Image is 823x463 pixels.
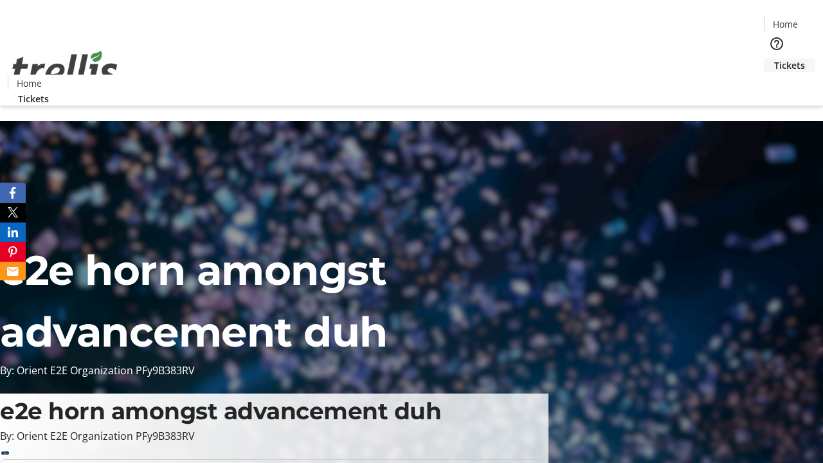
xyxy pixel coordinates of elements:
[764,72,790,98] button: Cart
[764,59,815,72] a: Tickets
[8,92,59,105] a: Tickets
[764,17,806,31] a: Home
[8,37,122,101] img: Orient E2E Organization PFy9B383RV's Logo
[764,31,790,57] button: Help
[8,77,50,90] a: Home
[774,59,805,72] span: Tickets
[17,77,42,90] span: Home
[18,92,49,105] span: Tickets
[773,17,798,31] span: Home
